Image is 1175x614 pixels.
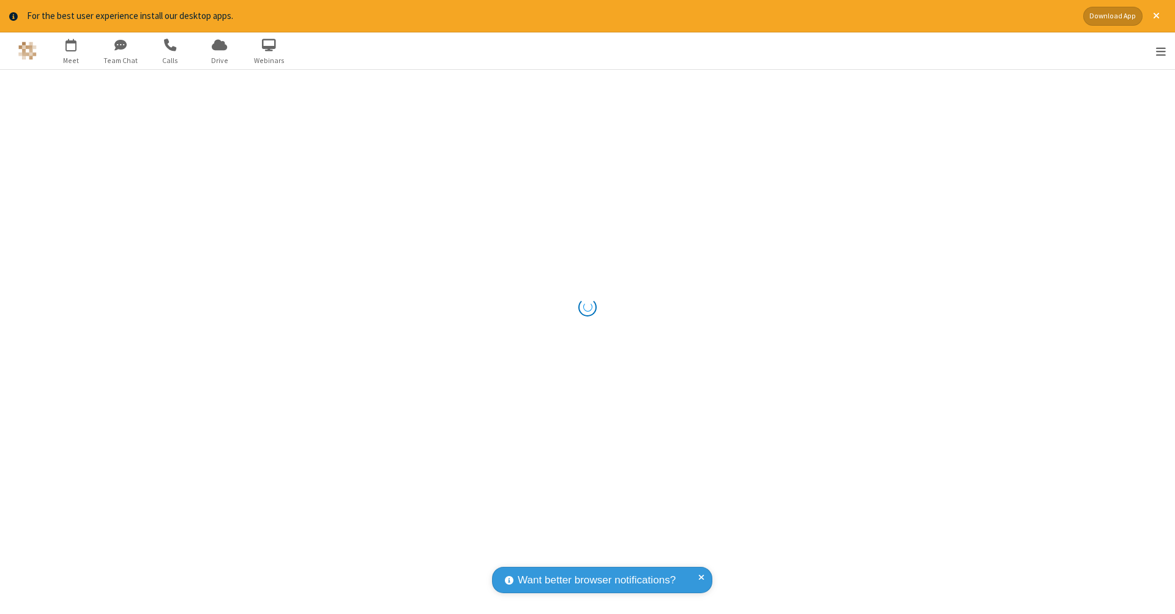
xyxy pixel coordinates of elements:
[518,572,676,588] span: Want better browser notifications?
[27,9,1074,23] div: For the best user experience install our desktop apps.
[1147,7,1166,26] button: Close alert
[18,42,37,60] img: QA Selenium DO NOT DELETE OR CHANGE
[246,55,292,66] span: Webinars
[196,55,242,66] span: Drive
[147,55,193,66] span: Calls
[48,55,94,66] span: Meet
[1083,7,1143,26] button: Download App
[97,55,143,66] span: Team Chat
[1140,32,1175,69] div: Open menu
